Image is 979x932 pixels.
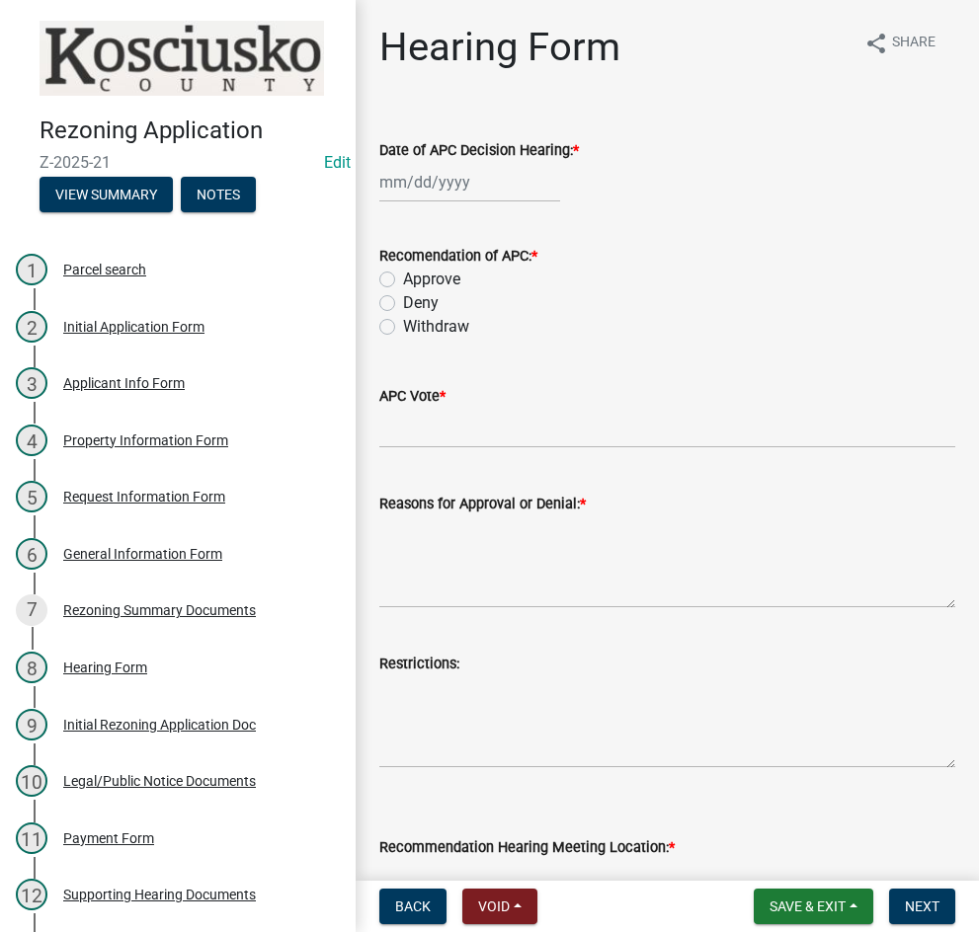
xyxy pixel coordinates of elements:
[889,889,955,924] button: Next
[16,481,47,512] div: 5
[40,153,316,172] span: Z-2025-21
[63,263,146,276] div: Parcel search
[324,153,351,172] a: Edit
[40,177,173,212] button: View Summary
[379,24,620,71] h1: Hearing Form
[40,188,173,203] wm-modal-confirm: Summary
[379,658,459,671] label: Restrictions:
[379,162,560,202] input: mm/dd/yyyy
[40,116,340,145] h4: Rezoning Application
[379,841,675,855] label: Recommendation Hearing Meeting Location:
[16,594,47,626] div: 7
[849,24,951,62] button: shareShare
[324,153,351,172] wm-modal-confirm: Edit Application Number
[63,376,185,390] div: Applicant Info Form
[16,367,47,399] div: 3
[16,425,47,456] div: 4
[379,144,579,158] label: Date of APC Decision Hearing:
[16,709,47,740] div: 9
[16,311,47,343] div: 2
[403,268,460,291] label: Approve
[892,32,936,55] span: Share
[40,21,324,96] img: Kosciusko County, Indiana
[403,315,469,339] label: Withdraw
[63,888,256,901] div: Supporting Hearing Documents
[754,889,873,924] button: Save & Exit
[16,765,47,797] div: 10
[770,898,846,914] span: Save & Exit
[16,254,47,285] div: 1
[395,898,431,914] span: Back
[63,490,225,504] div: Request Information Form
[63,547,222,561] div: General Information Form
[16,879,47,910] div: 12
[63,433,228,447] div: Property Information Form
[379,498,586,511] label: Reasons for Approval or Denial:
[63,831,154,845] div: Payment Form
[478,898,510,914] span: Void
[63,603,256,617] div: Rezoning Summary Documents
[181,188,256,203] wm-modal-confirm: Notes
[462,889,537,924] button: Void
[403,291,439,315] label: Deny
[181,177,256,212] button: Notes
[63,718,256,732] div: Initial Rezoning Application Doc
[864,32,888,55] i: share
[905,898,939,914] span: Next
[63,320,204,334] div: Initial Application Form
[379,250,537,264] label: Recomendation of APC:
[63,774,256,788] div: Legal/Public Notice Documents
[16,538,47,570] div: 6
[16,822,47,854] div: 11
[16,652,47,683] div: 8
[379,390,446,404] label: APC Vote
[379,889,447,924] button: Back
[63,660,147,674] div: Hearing Form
